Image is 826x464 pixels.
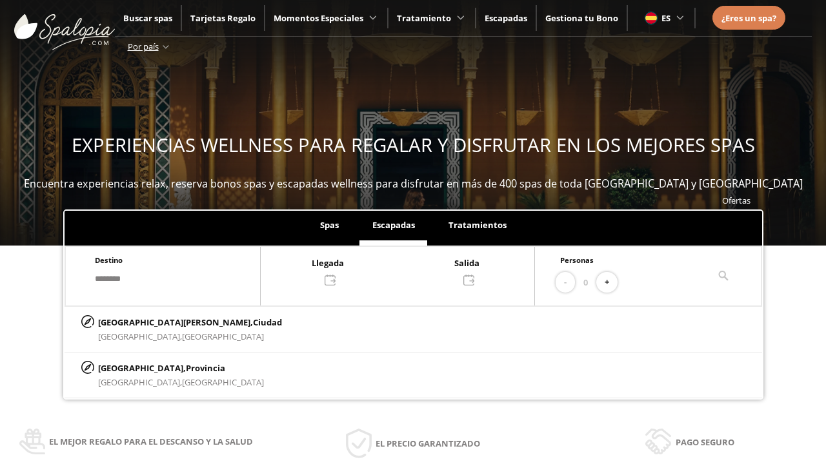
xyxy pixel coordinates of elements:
[560,255,594,265] span: Personas
[182,331,264,342] span: [GEOGRAPHIC_DATA]
[186,362,225,374] span: Provincia
[583,275,588,289] span: 0
[49,434,253,449] span: El mejor regalo para el descanso y la salud
[722,195,750,206] a: Ofertas
[128,41,159,52] span: Por país
[95,255,123,265] span: Destino
[372,219,415,231] span: Escapadas
[98,315,282,329] p: [GEOGRAPHIC_DATA][PERSON_NAME],
[721,12,776,24] span: ¿Eres un spa?
[596,272,618,293] button: +
[376,436,480,450] span: El precio garantizado
[98,361,264,375] p: [GEOGRAPHIC_DATA],
[98,331,182,342] span: [GEOGRAPHIC_DATA],
[485,12,527,24] a: Escapadas
[24,177,803,191] span: Encuentra experiencias relax, reserva bonos spas y escapadas wellness para disfrutar en más de 40...
[320,219,339,231] span: Spas
[253,316,282,328] span: Ciudad
[182,376,264,388] span: [GEOGRAPHIC_DATA]
[123,12,172,24] a: Buscar spas
[721,11,776,25] a: ¿Eres un spa?
[676,435,734,449] span: Pago seguro
[556,272,575,293] button: -
[98,376,182,388] span: [GEOGRAPHIC_DATA],
[448,219,507,231] span: Tratamientos
[545,12,618,24] a: Gestiona tu Bono
[72,132,755,158] span: EXPERIENCIAS WELLNESS PARA REGALAR Y DISFRUTAR EN LOS MEJORES SPAS
[190,12,256,24] a: Tarjetas Regalo
[14,1,115,50] img: ImgLogoSpalopia.BvClDcEz.svg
